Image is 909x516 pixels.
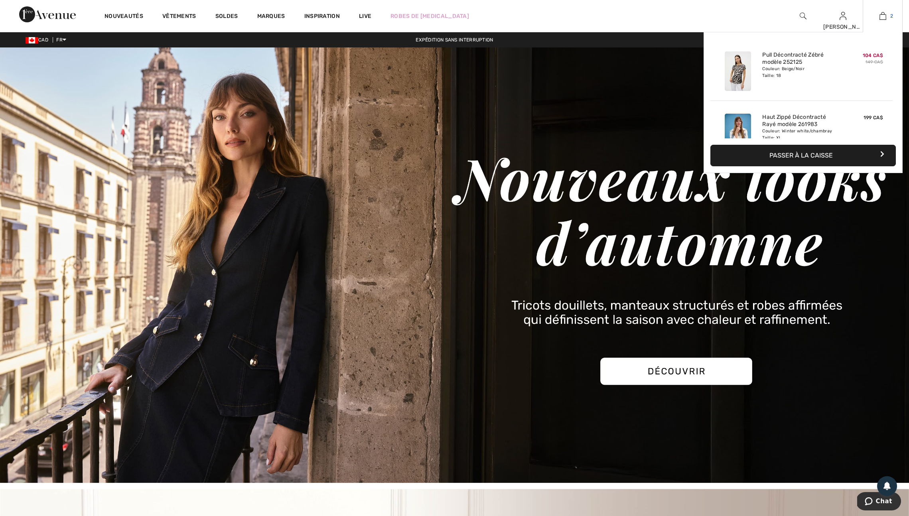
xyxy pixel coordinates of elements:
[863,11,902,21] a: 2
[26,37,51,43] span: CAD
[257,13,285,21] a: Marques
[840,12,846,20] a: Se connecter
[762,66,841,79] div: Couleur: Beige/Noir Taille: 18
[762,128,841,141] div: Couleur: Winter white/chambray Taille: XL
[840,11,846,21] img: Mes infos
[762,114,841,128] a: Haut Zippé Décontracté Rayé modèle 261983
[866,59,883,65] s: 149 CA$
[304,13,340,21] span: Inspiration
[800,11,806,21] img: recherche
[215,13,238,21] a: Soldes
[857,492,901,512] iframe: Ouvre un widget dans lequel vous pouvez chatter avec l’un de nos agents
[19,6,76,22] img: 1ère Avenue
[864,115,883,120] span: 199 CA$
[879,11,886,21] img: Mon panier
[725,51,751,91] img: Pull Décontracté Zébré modèle 252125
[105,13,143,21] a: Nouveautés
[359,12,371,20] a: Live
[762,51,841,66] a: Pull Décontracté Zébré modèle 252125
[56,37,66,43] span: FR
[890,12,893,20] span: 2
[863,53,883,58] span: 104 CA$
[26,37,38,43] img: Canadian Dollar
[162,13,196,21] a: Vêtements
[725,114,751,153] img: Haut Zippé Décontracté Rayé modèle 261983
[823,23,862,31] div: [PERSON_NAME]
[710,145,896,166] button: Passer à la caisse
[390,12,469,20] a: Robes de [MEDICAL_DATA]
